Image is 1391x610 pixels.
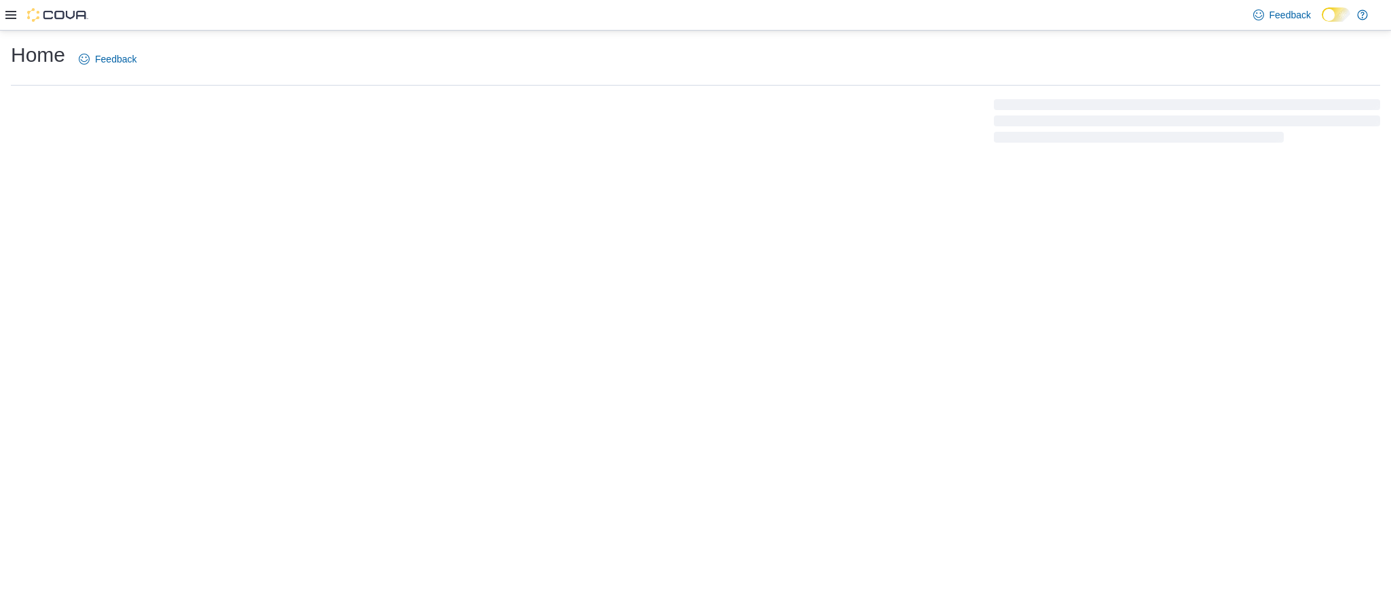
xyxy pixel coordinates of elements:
[95,52,136,66] span: Feedback
[11,41,65,69] h1: Home
[27,8,88,22] img: Cova
[73,46,142,73] a: Feedback
[1269,8,1311,22] span: Feedback
[1322,7,1350,22] input: Dark Mode
[1248,1,1316,29] a: Feedback
[994,102,1380,145] span: Loading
